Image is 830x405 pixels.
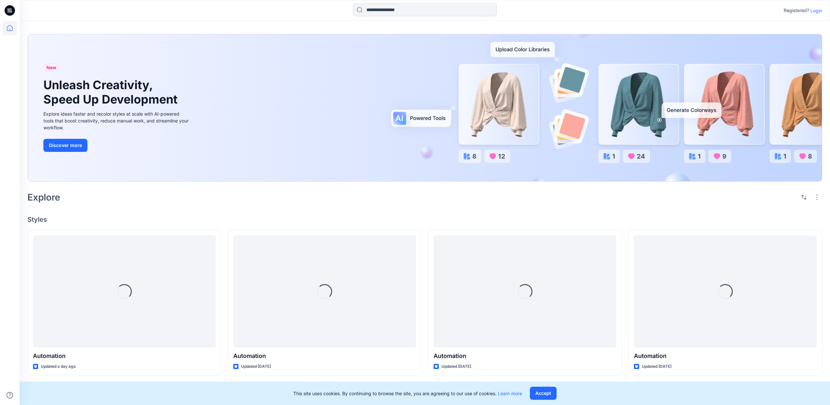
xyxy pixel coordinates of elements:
a: Learn more [498,391,522,396]
h2: Explore [27,192,60,202]
p: Automation [33,351,216,361]
p: Automation [434,351,616,361]
button: Accept [530,387,557,400]
a: Discover more [43,139,190,152]
p: Automation [634,351,817,361]
h1: Unleash Creativity, Speed Up Development [43,78,180,106]
p: Automation [233,351,416,361]
p: Updated [DATE] [642,363,671,370]
p: Registered? [784,7,809,14]
div: Explore ideas faster and recolor styles at scale with AI-powered tools that boost creativity, red... [43,110,190,131]
p: Login [810,7,822,14]
h4: Styles [27,216,822,223]
button: Discover more [43,139,87,152]
p: This site uses cookies. By continuing to browse the site, you are agreeing to our use of cookies. [293,390,522,397]
p: Updated a day ago [41,363,76,370]
p: Updated [DATE] [441,363,471,370]
p: Updated [DATE] [241,363,271,370]
span: New [46,64,56,72]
